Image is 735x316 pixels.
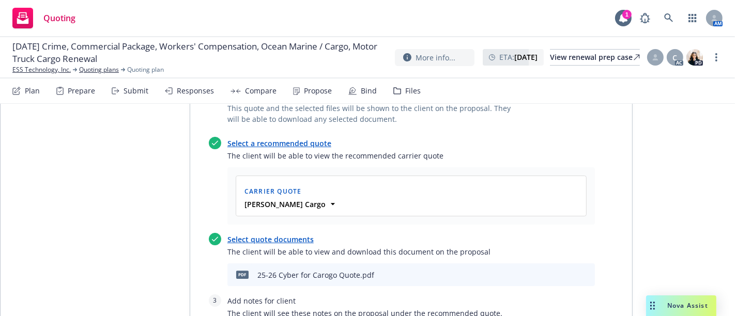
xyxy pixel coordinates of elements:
[257,270,374,280] div: 25-26 Cyber for Carogo Quote.pdf
[244,199,326,209] strong: [PERSON_NAME] Cargo
[395,49,474,66] button: More info...
[499,52,538,62] span: ETA :
[43,14,75,22] span: Quoting
[514,52,538,62] strong: [DATE]
[659,8,679,28] a: Search
[622,10,632,19] div: 1
[8,4,80,33] a: Quoting
[227,138,331,148] a: Select a recommended quote
[686,49,703,66] img: photo
[227,296,296,306] a: Add notes for client
[245,87,277,95] div: Compare
[710,51,723,64] a: more
[682,8,703,28] a: Switch app
[304,87,332,95] div: Propose
[635,8,655,28] a: Report a Bug
[416,52,455,63] span: More info...
[177,87,214,95] div: Responses
[667,301,708,310] span: Nova Assist
[227,103,522,124] span: This quote and the selected files will be shown to the client on the proposal. They will be able ...
[236,271,249,278] span: pdf
[127,65,164,74] span: Quoting plan
[68,87,95,95] div: Prepare
[405,87,421,95] div: Files
[227,234,314,244] a: Select quote documents
[244,187,302,196] span: Carrier Quote
[12,40,387,65] span: [DATE] Crime, Commercial Package, Workers' Compensation, Ocean Marine / Cargo, Motor Truck Cargo ...
[79,65,119,74] a: Quoting plans
[673,52,678,63] span: C
[646,295,716,316] button: Nova Assist
[227,150,595,161] span: The client will be able to view the recommended carrier quote
[548,268,557,281] button: download file
[646,295,659,316] div: Drag to move
[583,268,591,281] button: archive file
[361,87,377,95] div: Bind
[550,49,640,66] a: View renewal prep case
[124,87,148,95] div: Submit
[25,87,40,95] div: Plan
[227,246,595,257] span: The client will be able to view and download this document on the proposal
[550,50,640,65] div: View renewal prep case
[209,294,221,307] div: 3
[12,65,71,74] a: ESS Technology, Inc.
[565,268,574,281] button: preview file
